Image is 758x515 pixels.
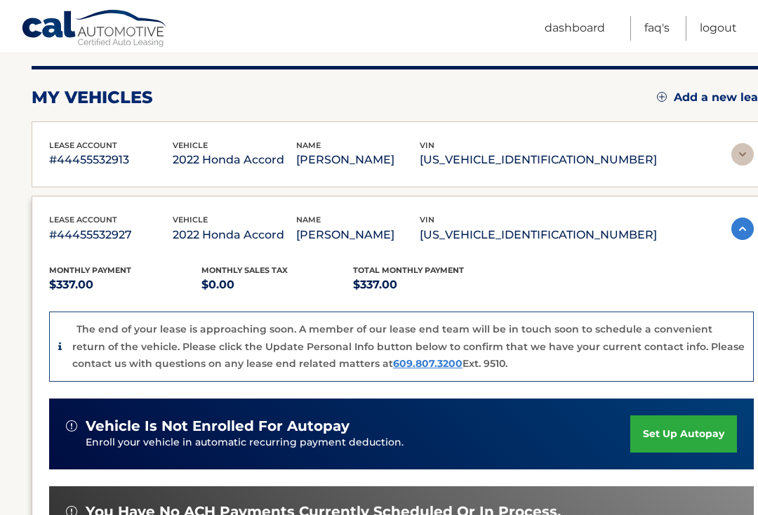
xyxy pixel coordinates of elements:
[32,87,153,108] h2: my vehicles
[700,16,737,41] a: Logout
[49,215,117,225] span: lease account
[86,417,350,435] span: vehicle is not enrolled for autopay
[731,218,754,240] img: accordion-active.svg
[644,16,670,41] a: FAQ's
[173,150,296,170] p: 2022 Honda Accord
[49,275,201,295] p: $337.00
[353,265,464,275] span: Total Monthly Payment
[173,140,208,150] span: vehicle
[49,150,173,170] p: #44455532913
[21,9,168,50] a: Cal Automotive
[296,215,321,225] span: name
[657,92,667,102] img: add.svg
[72,323,745,370] p: The end of your lease is approaching soon. A member of our lease end team will be in touch soon t...
[49,265,131,275] span: Monthly Payment
[173,215,208,225] span: vehicle
[296,140,321,150] span: name
[420,215,434,225] span: vin
[296,225,420,245] p: [PERSON_NAME]
[420,225,657,245] p: [US_VEHICLE_IDENTIFICATION_NUMBER]
[173,225,296,245] p: 2022 Honda Accord
[731,143,754,166] img: accordion-rest.svg
[393,357,463,370] a: 609.807.3200
[420,150,657,170] p: [US_VEHICLE_IDENTIFICATION_NUMBER]
[420,140,434,150] span: vin
[49,225,173,245] p: #44455532927
[201,275,354,295] p: $0.00
[353,275,505,295] p: $337.00
[296,150,420,170] p: [PERSON_NAME]
[66,420,77,432] img: alert-white.svg
[630,415,737,453] a: set up autopay
[49,140,117,150] span: lease account
[201,265,288,275] span: Monthly sales Tax
[545,16,605,41] a: Dashboard
[86,435,630,450] p: Enroll your vehicle in automatic recurring payment deduction.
